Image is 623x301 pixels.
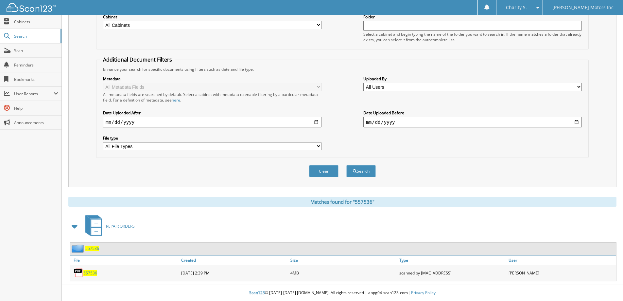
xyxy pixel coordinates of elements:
span: Announcements [14,120,58,125]
a: User [507,256,616,265]
a: 557536 [83,270,97,276]
a: Size [289,256,398,265]
input: end [363,117,582,127]
iframe: Chat Widget [590,270,623,301]
div: All metadata fields are searched by default. Select a cabinet with metadata to enable filtering b... [103,92,321,103]
button: Search [346,165,376,177]
label: Folder [363,14,582,20]
a: File [70,256,180,265]
span: [PERSON_NAME] Motors Inc [552,6,614,9]
div: [DATE] 2:39 PM [180,266,289,279]
span: Charity S. [506,6,527,9]
a: here [172,97,180,103]
label: Date Uploaded Before [363,110,582,116]
span: Scan123 [249,290,265,295]
span: REPAIR ORDERS [106,223,135,229]
div: Matches found for "557536" [68,197,616,207]
input: start [103,117,321,127]
a: Type [398,256,507,265]
div: Select a cabinet and begin typing the name of the folder you want to search in. If the name match... [363,31,582,43]
span: Scan [14,48,58,53]
label: Uploaded By [363,76,582,82]
img: scan123-logo-white.svg [7,3,56,12]
div: scanned by [MAC_ADDRESS] [398,266,507,279]
img: folder2.png [72,244,85,253]
a: REPAIR ORDERS [81,213,135,239]
label: Date Uploaded After [103,110,321,116]
label: Metadata [103,76,321,82]
span: Reminders [14,62,58,68]
label: Cabinet [103,14,321,20]
span: Cabinets [14,19,58,25]
a: Privacy Policy [411,290,436,295]
img: PDF.png [74,268,83,278]
span: User Reports [14,91,54,97]
div: © [DATE]-[DATE] [DOMAIN_NAME]. All rights reserved | appg04-scan123-com | [62,285,623,301]
span: Search [14,33,57,39]
a: Created [180,256,289,265]
div: Enhance your search for specific documents using filters such as date and file type. [100,66,585,72]
a: 557536 [85,246,99,251]
span: Help [14,105,58,111]
button: Clear [309,165,338,177]
div: 4MB [289,266,398,279]
div: [PERSON_NAME] [507,266,616,279]
label: File type [103,135,321,141]
span: Bookmarks [14,77,58,82]
legend: Additional Document Filters [100,56,175,63]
